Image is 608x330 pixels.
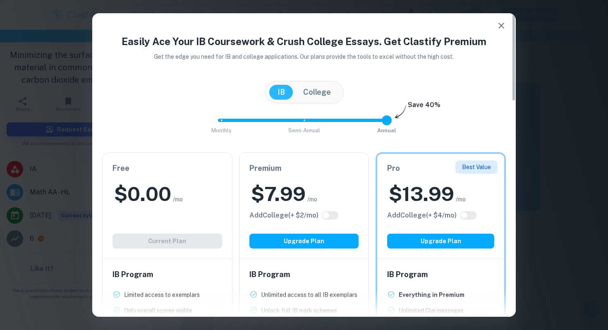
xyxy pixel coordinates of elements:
button: Upgrade Plan [249,234,359,249]
h6: Free [113,163,222,174]
p: Best Value [462,163,491,172]
span: /mo [307,195,317,204]
h6: IB Program [249,269,359,280]
h2: $ 13.99 [389,181,454,207]
h6: IB Program [387,269,494,280]
img: subscription-arrow.svg [395,105,406,119]
h6: Click to see all the additional College features. [387,210,457,220]
span: Monthly [211,127,232,134]
button: College [295,85,339,100]
h4: Easily Ace Your IB Coursework & Crush College Essays. Get Clastify Premium [102,34,506,49]
span: /mo [173,195,183,204]
h6: IB Program [113,269,222,280]
h6: Click to see all the additional College features. [249,210,318,220]
h2: $ 7.99 [251,181,306,207]
h2: $ 0.00 [114,181,171,207]
button: IB [269,85,293,100]
span: /mo [456,195,466,204]
h6: Premium [249,163,359,174]
button: Upgrade Plan [387,234,494,249]
h6: Save 40% [408,100,440,114]
p: Get the edge you need for IB and college applications. Our plans provide the tools to excel witho... [143,52,466,61]
span: Annual [377,127,396,134]
h6: Pro [387,163,494,174]
span: Semi-Annual [288,127,320,134]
